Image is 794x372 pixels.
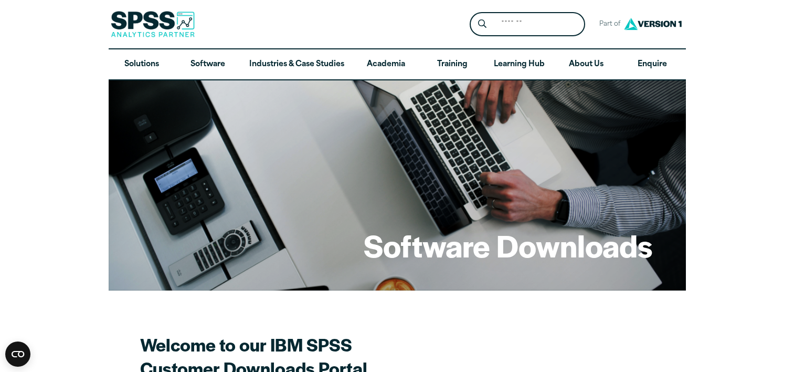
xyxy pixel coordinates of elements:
a: Learning Hub [485,49,553,80]
svg: Search magnifying glass icon [478,19,486,28]
span: Part of [594,17,621,32]
button: Search magnifying glass icon [472,15,492,34]
a: Software [175,49,241,80]
a: About Us [553,49,619,80]
a: Academia [353,49,419,80]
a: Solutions [109,49,175,80]
img: SPSS Analytics Partner [111,11,195,37]
h1: Software Downloads [364,225,652,266]
a: Industries & Case Studies [241,49,353,80]
img: Version1 Logo [621,14,684,34]
nav: Desktop version of site main menu [109,49,686,80]
button: Open CMP widget [5,342,30,367]
a: Enquire [619,49,685,80]
a: Training [419,49,485,80]
form: Site Header Search Form [470,12,585,37]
